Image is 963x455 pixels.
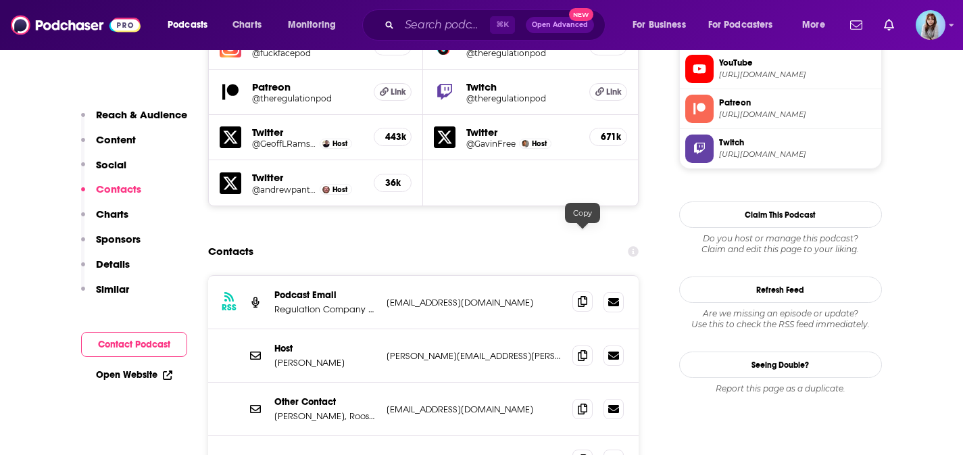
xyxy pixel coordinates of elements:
[606,87,622,97] span: Link
[222,302,237,313] h3: RSS
[274,410,376,422] p: [PERSON_NAME], Rooster Teeth, Game Attack
[274,357,376,368] p: [PERSON_NAME]
[252,171,364,184] h5: Twitter
[81,133,136,158] button: Content
[387,404,562,415] p: [EMAIL_ADDRESS][DOMAIN_NAME]
[802,16,825,34] span: More
[679,233,882,244] span: Do you host or manage this podcast?
[81,258,130,283] button: Details
[252,80,364,93] h5: Patreon
[601,131,616,143] h5: 671k
[466,126,578,139] h5: Twitter
[322,186,330,193] img: Andrew Panton
[81,208,128,233] button: Charts
[375,9,618,41] div: Search podcasts, credits, & more...
[158,14,225,36] button: open menu
[81,283,129,308] button: Similar
[322,140,330,147] img: Geoff Ramsey
[11,12,141,38] img: Podchaser - Follow, Share and Rate Podcasts
[793,14,842,36] button: open menu
[679,277,882,303] button: Refresh Feed
[399,14,490,36] input: Search podcasts, credits, & more...
[526,17,594,33] button: Open AdvancedNew
[522,140,529,147] img: Gavin Free
[719,57,876,69] span: YouTube
[252,139,317,149] a: @GeoffLRamsey
[274,396,376,408] p: Other Contact
[96,233,141,245] p: Sponsors
[679,233,882,255] div: Claim and edit this page to your liking.
[685,135,876,163] a: Twitch[URL][DOMAIN_NAME]
[589,83,627,101] a: Link
[569,8,593,21] span: New
[719,137,876,149] span: Twitch
[288,16,336,34] span: Monitoring
[96,208,128,220] p: Charts
[208,239,253,264] h2: Contacts
[679,201,882,228] button: Claim This Podcast
[224,14,270,36] a: Charts
[719,149,876,160] span: https://www.twitch.tv/theregulationpod
[633,16,686,34] span: For Business
[916,10,945,40] button: Show profile menu
[252,93,364,103] a: @theregulationpod
[332,185,347,194] span: Host
[565,203,600,223] div: Copy
[278,14,353,36] button: open menu
[719,97,876,109] span: Patreon
[332,139,347,148] span: Host
[685,55,876,83] a: YouTube[URL][DOMAIN_NAME]
[679,308,882,330] div: Are we missing an episode or update? Use this to check the RSS feed immediately.
[252,185,317,195] a: @andrewpanton
[466,139,516,149] a: @GavinFree
[391,87,406,97] span: Link
[679,383,882,394] div: Report this page as a duplicate.
[81,158,126,183] button: Social
[679,352,882,378] a: Seeing Double?
[96,183,141,195] p: Contacts
[466,80,578,93] h5: Twitch
[96,133,136,146] p: Content
[387,297,562,308] p: [EMAIL_ADDRESS][DOMAIN_NAME]
[916,10,945,40] img: User Profile
[252,48,364,58] a: @fuckfacepod
[168,16,207,34] span: Podcasts
[81,233,141,258] button: Sponsors
[623,14,703,36] button: open menu
[719,70,876,80] span: https://www.youtube.com/@theregulationpod
[374,83,412,101] a: Link
[490,16,515,34] span: ⌘ K
[385,131,400,143] h5: 443k
[699,14,793,36] button: open menu
[232,16,262,34] span: Charts
[274,304,376,315] p: Regulation Company LLC
[96,369,172,381] a: Open Website
[81,108,187,133] button: Reach & Audience
[274,289,376,301] p: Podcast Email
[708,16,773,34] span: For Podcasters
[96,283,129,295] p: Similar
[96,108,187,121] p: Reach & Audience
[916,10,945,40] span: Logged in as ana.predescu.hkr
[719,110,876,120] span: https://www.patreon.com/theregulationpod
[81,332,187,357] button: Contact Podcast
[81,183,141,208] button: Contacts
[252,126,364,139] h5: Twitter
[685,95,876,123] a: Patreon[URL][DOMAIN_NAME]
[466,93,578,103] a: @theregulationpod
[385,177,400,189] h5: 36k
[96,158,126,171] p: Social
[879,14,899,37] a: Show notifications dropdown
[96,258,130,270] p: Details
[466,48,578,58] a: @theregulationpod
[532,139,547,148] span: Host
[532,22,588,28] span: Open Advanced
